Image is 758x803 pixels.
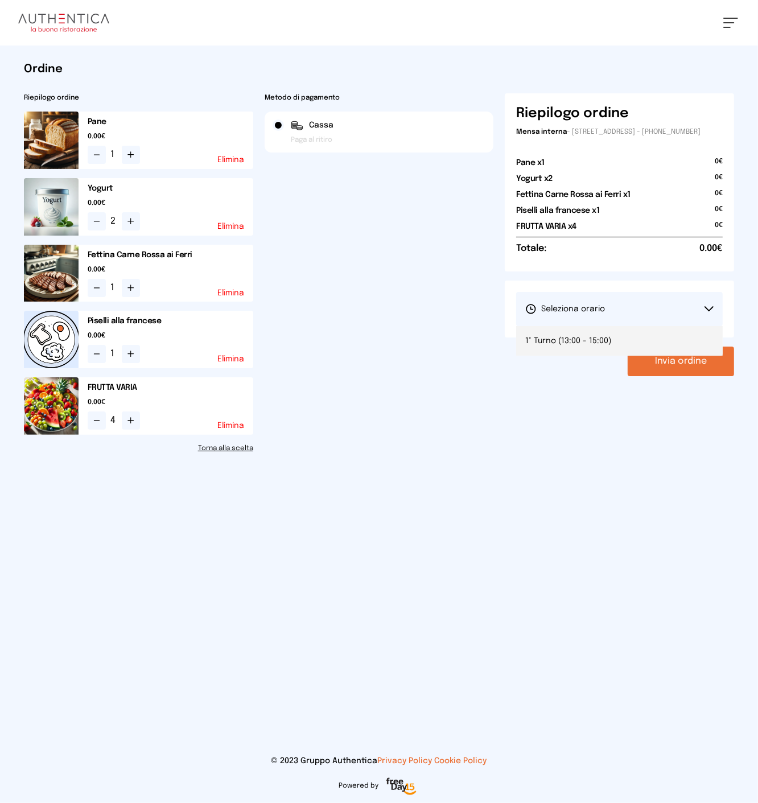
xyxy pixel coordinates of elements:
button: Invia ordine [628,347,734,376]
span: Seleziona orario [525,303,605,315]
img: logo-freeday.3e08031.png [384,776,419,798]
p: © 2023 Gruppo Authentica [18,755,740,767]
a: Privacy Policy [378,757,432,765]
span: Powered by [339,781,379,790]
span: 1° Turno (13:00 - 15:00) [525,335,611,347]
a: Cookie Policy [435,757,487,765]
button: Seleziona orario [516,292,723,326]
